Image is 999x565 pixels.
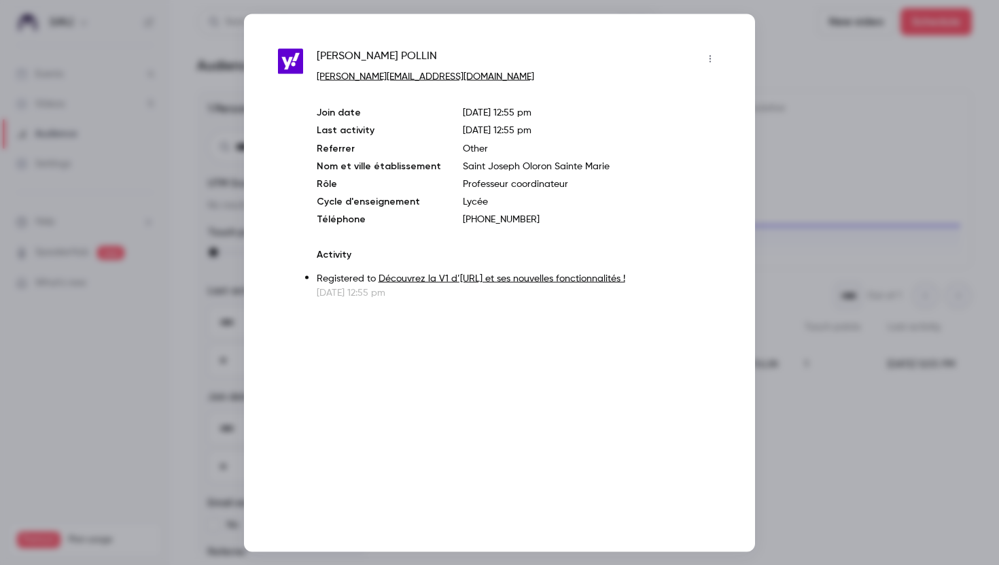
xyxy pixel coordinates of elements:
[317,159,441,173] p: Nom et ville établissement
[463,194,721,208] p: Lycée
[317,48,437,69] span: [PERSON_NAME] POLLIN
[317,212,441,226] p: Téléphone
[317,71,534,81] a: [PERSON_NAME][EMAIL_ADDRESS][DOMAIN_NAME]
[463,125,531,135] span: [DATE] 12:55 pm
[463,141,721,155] p: Other
[317,141,441,155] p: Referrer
[317,247,721,261] p: Activity
[463,159,721,173] p: Saint Joseph Oloron Sainte Marie
[317,177,441,190] p: Rôle
[317,286,721,299] p: [DATE] 12:55 pm
[317,271,721,286] p: Registered to
[278,49,303,74] img: yahoo.fr
[317,123,441,137] p: Last activity
[463,212,721,226] p: [PHONE_NUMBER]
[463,105,721,119] p: [DATE] 12:55 pm
[463,177,721,190] p: Professeur coordinateur
[317,105,441,119] p: Join date
[317,194,441,208] p: Cycle d'enseignement
[379,273,625,283] a: Découvrez la V1 d’[URL] et ses nouvelles fonctionnalités !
